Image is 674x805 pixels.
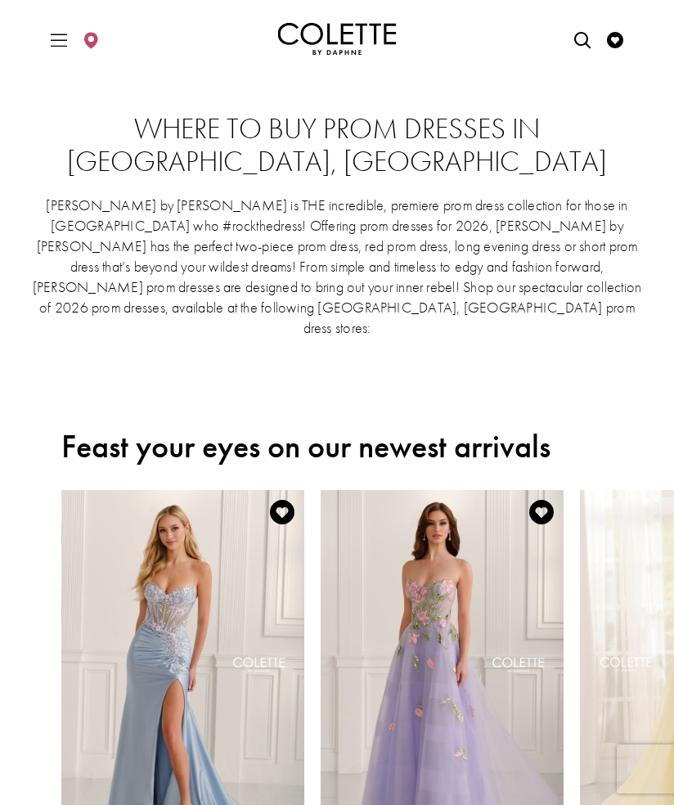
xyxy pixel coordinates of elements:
[567,13,631,65] div: Header Menu. Buttons: Search, Wishlist
[278,23,397,56] img: Colette by Daphne
[79,16,103,61] a: Visit Store Locator page
[570,16,595,61] a: Open Search dialog
[30,195,644,338] p: [PERSON_NAME] by [PERSON_NAME] is THE incredible, premiere prom dress collection for those in [GE...
[47,16,71,61] span: Toggle Main Navigation Menu
[278,23,397,56] a: Colette by Daphne Homepage
[61,428,613,465] h2: Feast your eyes on our newest arrivals
[524,495,559,529] a: Add to Wishlist
[30,113,644,178] h2: Where to buy prom dresses in [GEOGRAPHIC_DATA], [GEOGRAPHIC_DATA]
[265,495,299,529] a: Add to Wishlist
[603,16,627,61] a: Visit Wishlist Page
[43,13,108,65] div: Header Menu Left. Buttons: Hamburger menu , Store Locator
